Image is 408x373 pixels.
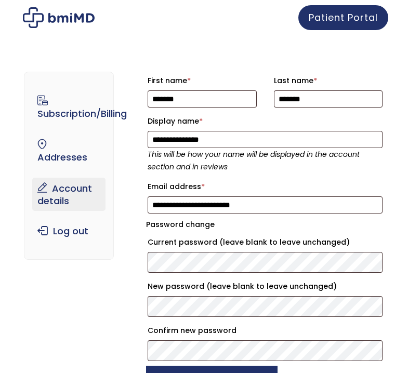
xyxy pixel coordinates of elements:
a: Subscription/Billing [32,90,106,124]
label: Display name [148,114,383,128]
label: Last name [274,73,383,88]
legend: Password change [146,218,215,231]
a: Patient Portal [298,5,388,30]
label: First name [148,73,256,88]
label: Confirm new password [148,323,383,338]
a: Account details [32,178,106,211]
a: Addresses [32,134,106,167]
span: Patient Portal [309,11,378,24]
label: Current password (leave blank to leave unchanged) [148,235,383,249]
em: This will be how your name will be displayed in the account section and in reviews [148,149,360,172]
nav: Account pages [24,72,114,260]
a: Log out [32,221,106,241]
label: Email address [148,179,383,194]
label: New password (leave blank to leave unchanged) [148,279,383,294]
img: My account [23,7,95,28]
